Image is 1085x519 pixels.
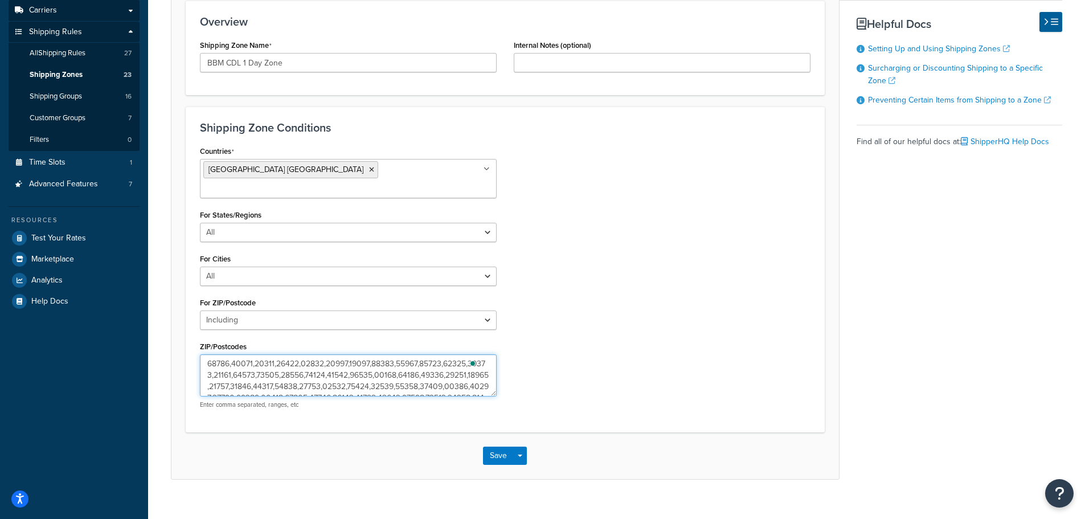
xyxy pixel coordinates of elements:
label: Internal Notes (optional) [514,41,591,50]
span: Time Slots [29,158,65,167]
span: [GEOGRAPHIC_DATA] [GEOGRAPHIC_DATA] [208,164,363,175]
a: Filters0 [9,129,140,150]
label: For States/Regions [200,211,261,219]
a: Analytics [9,270,140,291]
span: Shipping Zones [30,70,83,80]
div: Find all of our helpful docs at: [857,125,1062,150]
span: Advanced Features [29,179,98,189]
label: Shipping Zone Name [200,41,272,50]
li: Customer Groups [9,108,140,129]
span: Carriers [29,6,57,15]
li: Shipping Zones [9,64,140,85]
a: Time Slots1 [9,152,140,173]
span: Test Your Rates [31,234,86,243]
button: Hide Help Docs [1039,12,1062,32]
span: 0 [128,135,132,145]
button: Save [483,447,514,465]
span: 7 [129,179,132,189]
a: AllShipping Rules27 [9,43,140,64]
a: Shipping Rules [9,22,140,43]
textarea: To enrich screen reader interactions, please activate Accessibility in Grammarly extension settings [200,354,497,397]
li: Time Slots [9,152,140,173]
a: Customer Groups7 [9,108,140,129]
button: Open Resource Center [1045,479,1074,508]
label: Countries [200,147,234,156]
span: 23 [124,70,132,80]
a: ShipperHQ Help Docs [961,136,1049,148]
a: Surcharging or Discounting Shipping to a Specific Zone [868,62,1043,87]
label: For ZIP/Postcode [200,299,256,307]
a: Advanced Features7 [9,174,140,195]
span: 16 [125,92,132,101]
span: Marketplace [31,255,74,264]
a: Preventing Certain Items from Shipping to a Zone [868,94,1051,106]
span: Shipping Groups [30,92,82,101]
span: Filters [30,135,49,145]
li: Filters [9,129,140,150]
h3: Shipping Zone Conditions [200,121,810,134]
a: Test Your Rates [9,228,140,248]
a: Marketplace [9,249,140,269]
label: ZIP/Postcodes [200,342,247,351]
span: Customer Groups [30,113,85,123]
a: Shipping Groups16 [9,86,140,107]
div: Resources [9,215,140,225]
span: 1 [130,158,132,167]
span: Help Docs [31,297,68,307]
span: All Shipping Rules [30,48,85,58]
span: Shipping Rules [29,27,82,37]
span: 7 [128,113,132,123]
li: Advanced Features [9,174,140,195]
span: Analytics [31,276,63,285]
p: Enter comma separated, ranges, etc [200,401,497,409]
li: Shipping Groups [9,86,140,107]
a: Shipping Zones23 [9,64,140,85]
label: For Cities [200,255,231,263]
span: 27 [124,48,132,58]
a: Setting Up and Using Shipping Zones [868,43,1010,55]
li: Shipping Rules [9,22,140,152]
h3: Helpful Docs [857,18,1062,30]
h3: Overview [200,15,810,28]
a: Help Docs [9,291,140,312]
